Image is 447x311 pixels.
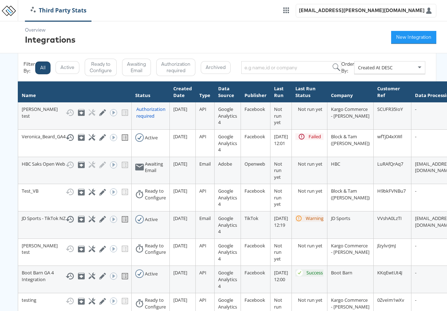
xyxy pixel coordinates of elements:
span: Google Analytics 4 [218,133,237,153]
th: Type [196,82,215,102]
svg: View missing tracking codes [121,215,129,224]
div: Integrations [25,33,75,45]
div: Order By: [341,61,354,74]
span: Google Analytics 4 [218,215,237,235]
span: Facebook [244,133,265,140]
div: Overview [25,27,75,33]
th: Created Date [170,82,196,102]
span: Not run yet [274,242,282,262]
span: VVshA0LzTI [377,215,402,221]
span: [DATE] [173,297,187,303]
div: testing [22,297,128,305]
th: Last Run [270,82,292,102]
span: 0ZveIm1wXv [377,297,404,303]
th: Customer Ref [374,82,411,102]
span: [DATE] [173,242,187,249]
span: [DATE] [173,133,187,140]
div: Not run yet [298,161,324,167]
div: JD Sports - TikTok NZ [22,215,128,224]
div: Test_VB [22,188,128,196]
button: Authorization required [156,59,195,76]
div: Active [145,134,158,141]
div: Ready to Configure [145,188,166,201]
div: [PERSON_NAME] test [22,106,128,119]
th: Data Source [215,82,241,102]
span: API [199,269,206,276]
span: Facebook [244,106,265,112]
span: [DATE] [173,161,187,167]
th: Last Run Status [292,82,327,102]
span: API [199,297,206,303]
span: [DATE] 12:01 [274,133,288,146]
span: TikTok [244,215,258,221]
span: Not run yet [274,106,282,125]
span: [DATE] 12:19 [274,215,288,228]
span: Facebook [244,242,265,249]
div: [PERSON_NAME] test [22,242,128,256]
div: Boot Barn GA 4 Integration [22,269,128,283]
span: LuRAfQrAq7 [377,161,403,167]
button: Active [56,61,79,74]
span: Kargo Commerce - [PERSON_NAME] [331,106,369,119]
span: Kargo Commerce - [PERSON_NAME] [331,242,369,256]
div: Awaiting Email [145,161,166,174]
span: Created At DESC [358,64,393,71]
th: Name [18,82,132,102]
span: Google Analytics 4 [218,106,237,125]
span: Not run yet [274,188,282,207]
span: [DATE] [173,269,187,276]
div: [EMAIL_ADDRESS][PERSON_NAME][DOMAIN_NAME] [299,7,425,14]
div: Warning [306,215,324,222]
div: Not run yet [298,242,324,249]
span: Email [199,161,211,167]
div: Filter By: [23,61,35,74]
span: SCUFR35IoY [377,106,403,112]
span: Facebook [244,188,265,194]
span: Email [199,215,211,221]
span: API [199,242,206,249]
span: Openweb [244,161,265,167]
span: Google Analytics 4 [218,242,237,262]
span: [DATE] [173,215,187,221]
span: Kargo Commerce - [PERSON_NAME] [331,297,369,310]
svg: View missing tracking codes [121,272,129,280]
div: Not run yet [298,188,324,194]
span: HBC [331,161,340,167]
span: Facebook [244,297,265,303]
span: [DATE] [173,106,187,112]
span: Block & Tam ([PERSON_NAME]) [331,188,370,201]
th: Company [327,82,374,102]
div: Not run yet [298,106,324,113]
div: HBC Saks Open Web [22,161,128,169]
div: Ready to Configure [145,297,166,310]
span: Boot Barn [331,269,352,276]
span: H9bkFVNBu7 [377,188,406,194]
span: KKqEwtUt4J [377,269,402,276]
button: Archived [201,61,231,74]
span: [DATE] [173,188,187,194]
button: Ready to Configure [85,59,117,76]
span: API [199,188,206,194]
span: Google Analytics 4 [218,269,237,289]
span: Block & Tam ([PERSON_NAME]) [331,133,370,146]
span: JlzylvrJmJ [377,242,396,249]
input: e.g name,id or company [241,61,341,74]
div: Active [145,216,158,223]
button: New Integration [391,31,436,44]
span: Adobe [218,161,232,167]
div: Authorization required [136,106,166,119]
span: wfTjD4xXWl [377,133,402,140]
span: [DATE] 12:00 [274,269,288,283]
div: Success [306,269,323,276]
span: Google Analytics 4 [218,188,237,207]
button: All [35,61,51,74]
span: JD Sports [331,215,350,221]
th: Status [132,82,170,102]
span: Not run yet [274,161,282,180]
div: Failed [309,133,321,140]
span: Facebook [244,269,265,276]
div: Active [145,270,158,277]
div: Ready to Configure [145,242,166,256]
button: Awaiting Email [122,59,151,76]
div: Veronica_Beard_GA4 [22,133,128,142]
